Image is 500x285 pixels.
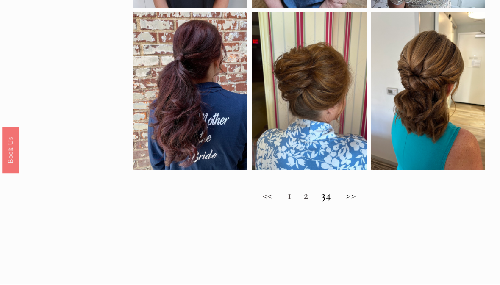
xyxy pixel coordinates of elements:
a: Book Us [2,127,19,174]
strong: 3 [321,190,326,202]
a: 2 [304,190,308,202]
a: 1 [288,190,292,202]
a: << [263,190,272,202]
h2: 4 >> [133,190,485,203]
